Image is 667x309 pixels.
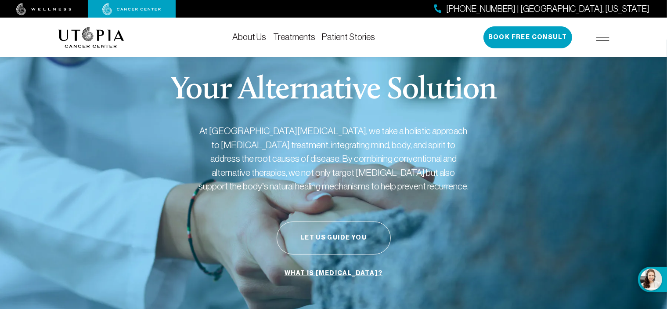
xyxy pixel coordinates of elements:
[170,75,497,106] p: Your Alternative Solution
[273,32,315,42] a: Treatments
[232,32,266,42] a: About Us
[434,3,649,15] a: [PHONE_NUMBER] | [GEOGRAPHIC_DATA], [US_STATE]
[198,124,470,193] p: At [GEOGRAPHIC_DATA][MEDICAL_DATA], we take a holistic approach to [MEDICAL_DATA] treatment, inte...
[16,3,72,15] img: wellness
[282,265,385,282] a: What is [MEDICAL_DATA]?
[483,26,572,48] button: Book Free Consult
[102,3,161,15] img: cancer center
[58,27,124,48] img: logo
[596,34,609,41] img: icon-hamburger
[322,32,375,42] a: Patient Stories
[446,3,649,15] span: [PHONE_NUMBER] | [GEOGRAPHIC_DATA], [US_STATE]
[277,222,391,254] button: Let Us Guide You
